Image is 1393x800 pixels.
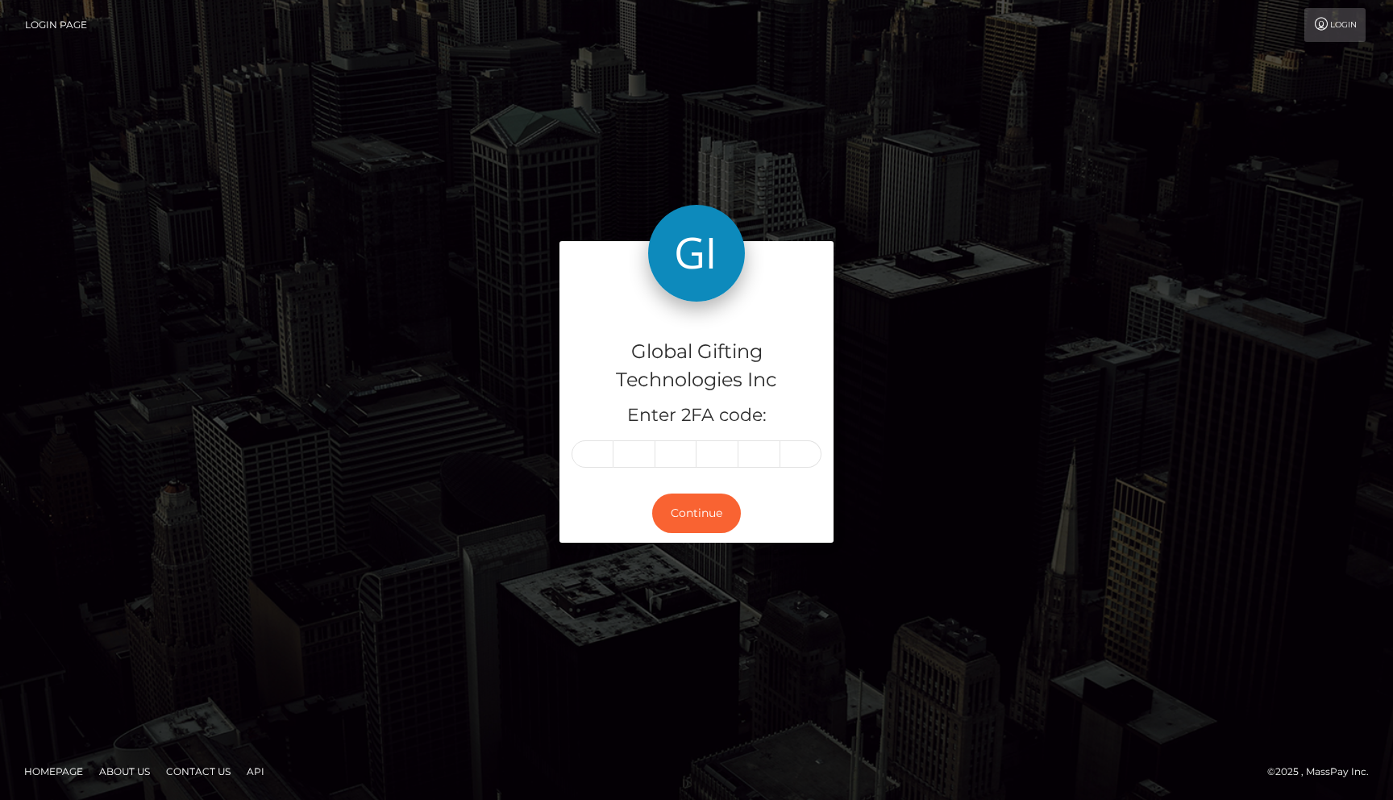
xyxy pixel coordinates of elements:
h5: Enter 2FA code: [572,403,821,428]
img: Global Gifting Technologies Inc [648,205,745,302]
a: Contact Us [160,759,237,784]
a: About Us [93,759,156,784]
a: Login [1304,8,1366,42]
h4: Global Gifting Technologies Inc [572,338,821,394]
a: API [240,759,271,784]
div: © 2025 , MassPay Inc. [1267,763,1381,781]
a: Login Page [25,8,87,42]
button: Continue [652,494,741,533]
a: Homepage [18,759,89,784]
